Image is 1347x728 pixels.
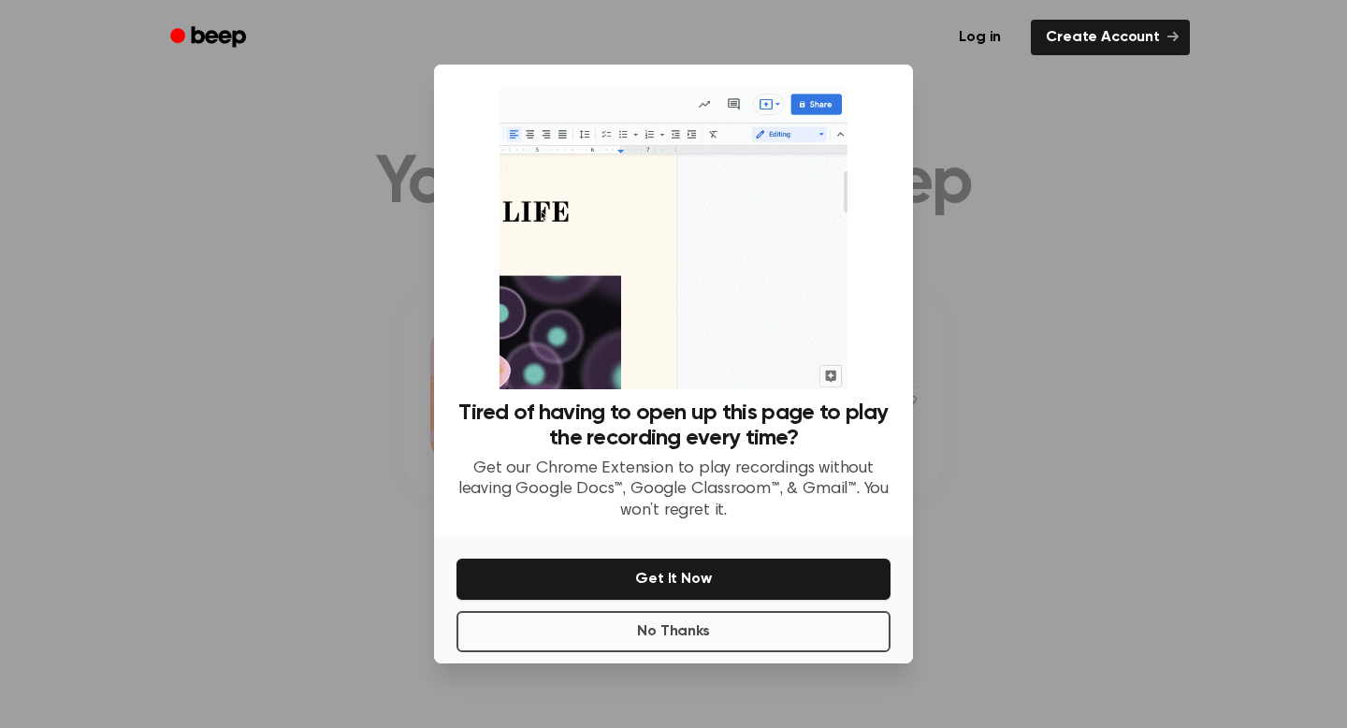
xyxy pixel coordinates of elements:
[1031,20,1190,55] a: Create Account
[940,16,1020,59] a: Log in
[456,459,891,522] p: Get our Chrome Extension to play recordings without leaving Google Docs™, Google Classroom™, & Gm...
[456,400,891,451] h3: Tired of having to open up this page to play the recording every time?
[500,87,847,389] img: Beep extension in action
[456,559,891,600] button: Get It Now
[157,20,263,56] a: Beep
[456,611,891,652] button: No Thanks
